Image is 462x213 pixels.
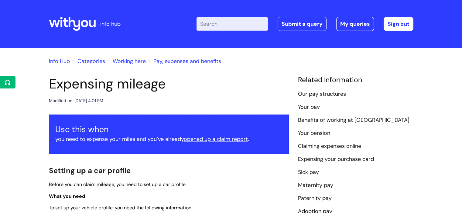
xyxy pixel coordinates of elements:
span: Setting up a car profile [49,166,131,175]
a: Claiming expenses online [298,142,361,150]
a: Sign out [384,17,413,31]
a: Categories [77,58,105,65]
div: | - [197,17,413,31]
a: Your pension [298,129,330,137]
a: Your pay [298,103,320,111]
a: Paternity pay [298,195,332,202]
p: you need to expense your miles and you’ve already . [55,134,282,144]
input: Search [197,17,268,31]
h1: Expensing mileage [49,76,289,92]
a: Maternity pay [298,181,333,189]
a: My queries [336,17,374,31]
a: Working here [113,58,146,65]
div: Modified on: [DATE] 4:01 PM [49,97,103,105]
a: Our pay structures [298,90,346,98]
a: Expensing your purchase card [298,155,374,163]
a: Info Hub [49,58,70,65]
span: Before you can claim mileage, you need to set up a car profile. [49,181,187,188]
a: opened up a claim report [184,135,248,143]
p: info hub [100,19,121,29]
h4: Related Information [298,76,413,84]
li: Working here [107,56,146,66]
a: Benefits of working at [GEOGRAPHIC_DATA] [298,116,409,124]
h3: Use this when [55,125,282,134]
span: What you need [49,193,85,199]
span: To set up your vehicle profile, you need the following information: [49,205,192,211]
a: Submit a query [278,17,327,31]
a: Sick pay [298,168,319,176]
li: Solution home [71,56,105,66]
a: Pay, expenses and benefits [153,58,221,65]
li: Pay, expenses and benefits [147,56,221,66]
